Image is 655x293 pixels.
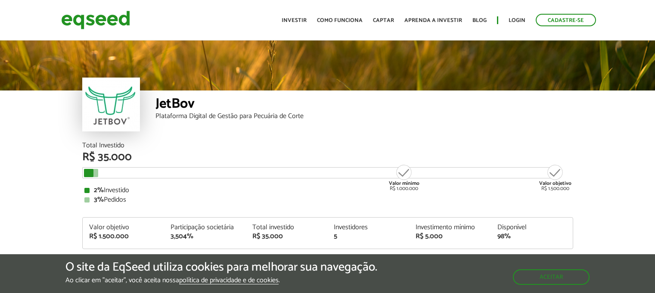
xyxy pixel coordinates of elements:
[155,97,573,113] div: JetBov
[61,9,130,31] img: EqSeed
[179,277,279,284] a: política de privacidade e de cookies
[65,261,377,274] h5: O site da EqSeed utiliza cookies para melhorar sua navegação.
[416,224,484,231] div: Investimento mínimo
[472,18,487,23] a: Blog
[497,224,566,231] div: Disponível
[94,184,104,196] strong: 2%
[65,276,377,284] p: Ao clicar em "aceitar", você aceita nossa .
[416,233,484,240] div: R$ 5.000
[509,18,525,23] a: Login
[373,18,394,23] a: Captar
[513,269,590,285] button: Aceitar
[82,142,573,149] div: Total Investido
[497,233,566,240] div: 98%
[252,233,321,240] div: R$ 35.000
[389,179,419,187] strong: Valor mínimo
[89,224,158,231] div: Valor objetivo
[252,224,321,231] div: Total investido
[89,233,158,240] div: R$ 1.500.000
[334,224,403,231] div: Investidores
[334,233,403,240] div: 5
[317,18,363,23] a: Como funciona
[388,164,420,191] div: R$ 1.000.000
[539,179,571,187] strong: Valor objetivo
[155,113,573,120] div: Plataforma Digital de Gestão para Pecuária de Corte
[94,194,104,206] strong: 3%
[171,233,239,240] div: 3,504%
[404,18,462,23] a: Aprenda a investir
[536,14,596,26] a: Cadastre-se
[82,152,573,163] div: R$ 35.000
[539,164,571,191] div: R$ 1.500.000
[84,196,571,203] div: Pedidos
[282,18,307,23] a: Investir
[171,224,239,231] div: Participação societária
[84,187,571,194] div: Investido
